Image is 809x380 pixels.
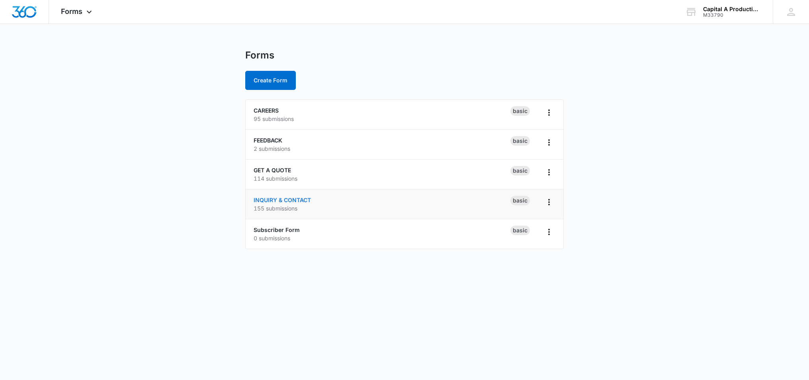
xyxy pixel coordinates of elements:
[510,226,530,235] div: Basic
[703,12,761,18] div: account id
[543,196,555,209] button: Overflow Menu
[254,167,291,173] a: GET A QUOTE
[543,226,555,238] button: Overflow Menu
[543,106,555,119] button: Overflow Menu
[510,196,530,205] div: Basic
[254,204,510,212] p: 155 submissions
[254,115,510,123] p: 95 submissions
[61,7,82,16] span: Forms
[543,166,555,179] button: Overflow Menu
[254,107,279,114] a: CAREERS
[543,136,555,149] button: Overflow Menu
[510,166,530,175] div: Basic
[254,226,300,233] a: Subscriber Form
[510,136,530,146] div: Basic
[510,106,530,116] div: Basic
[254,174,510,183] p: 114 submissions
[703,6,761,12] div: account name
[254,234,510,242] p: 0 submissions
[254,197,311,203] a: INQUIRY & CONTACT
[245,71,296,90] button: Create Form
[254,144,510,153] p: 2 submissions
[245,49,274,61] h1: Forms
[254,137,282,144] a: FEEDBACK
